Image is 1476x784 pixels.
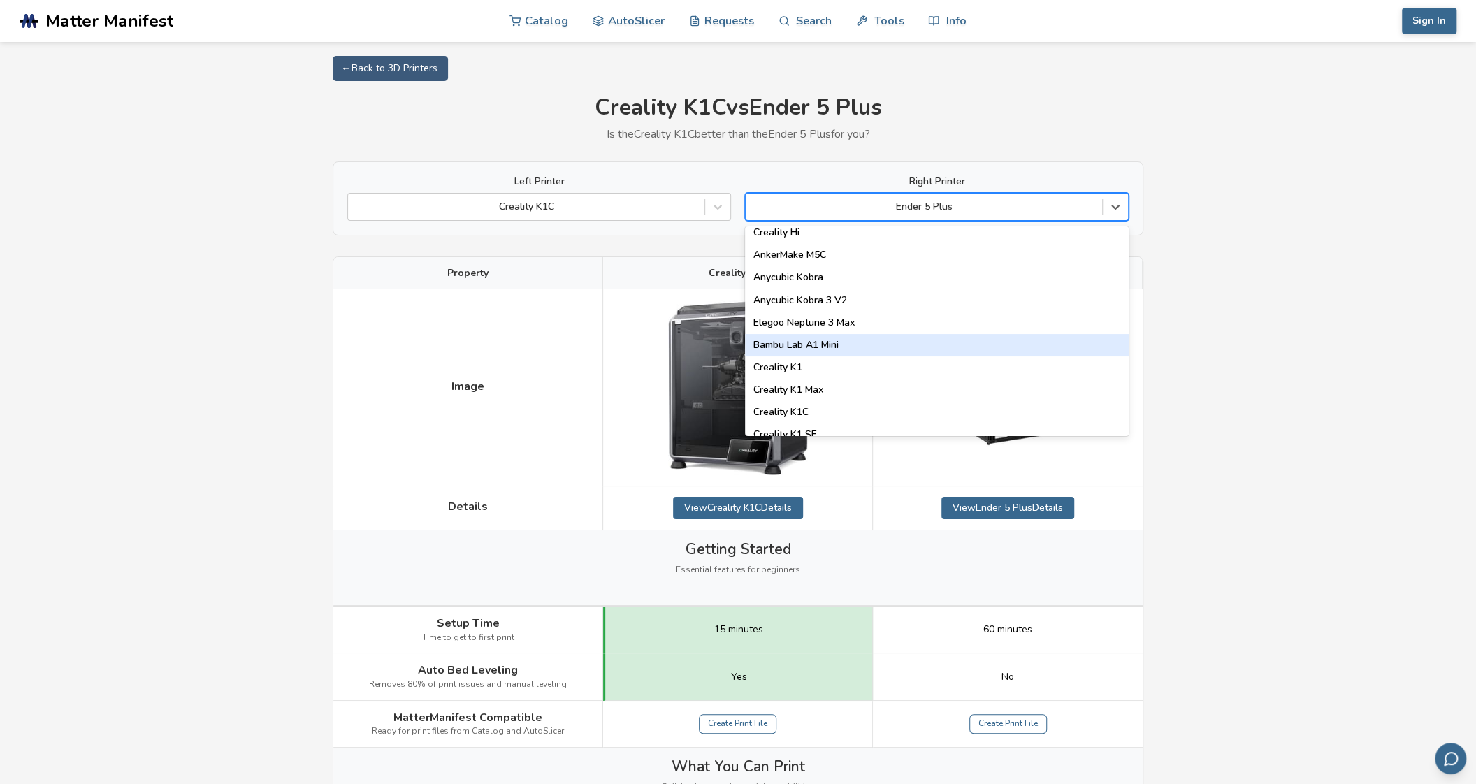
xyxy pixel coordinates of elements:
a: Create Print File [969,714,1047,734]
span: 15 minutes [714,624,763,635]
div: Anycubic Kobra [745,266,1129,289]
label: Left Printer [347,176,731,187]
span: Auto Bed Leveling [418,664,518,676]
span: Property [447,268,489,279]
button: Sign In [1402,8,1456,34]
input: Ender 5 PlusSovol SV07AnkerMake M5Anycubic I3 MegaAnycubic I3 Mega SAnycubic Kobra 2 MaxAnycubic ... [753,201,755,212]
button: Send feedback via email [1435,743,1466,774]
span: Removes 80% of print issues and manual leveling [369,680,567,690]
div: Creality Hi [745,222,1129,244]
a: ViewCreality K1CDetails [673,497,803,519]
span: MatterManifest Compatible [393,711,542,724]
div: Creality K1 Max [745,379,1129,401]
input: Creality K1C [355,201,358,212]
p: Is the Creality K1C better than the Ender 5 Plus for you? [333,128,1143,140]
span: What You Can Print [672,758,805,775]
span: Time to get to first print [422,633,514,643]
div: Creality K1C [745,401,1129,423]
span: Creality K1C [709,268,767,279]
span: Matter Manifest [45,11,173,31]
div: Elegoo Neptune 3 Max [745,312,1129,334]
div: Creality K1 [745,356,1129,379]
a: Create Print File [699,714,776,734]
div: Bambu Lab A1 Mini [745,334,1129,356]
img: Creality K1C [668,300,808,475]
span: Image [451,380,484,393]
h1: Creality K1C vs Ender 5 Plus [333,95,1143,121]
span: Setup Time [437,617,500,630]
div: Creality K1 SE [745,423,1129,446]
span: No [1001,672,1014,683]
a: ← Back to 3D Printers [333,56,448,81]
span: Yes [731,672,747,683]
label: Right Printer [745,176,1129,187]
a: ViewEnder 5 PlusDetails [941,497,1074,519]
div: Anycubic Kobra 3 V2 [745,289,1129,312]
span: Essential features for beginners [676,565,800,575]
span: Ready for print files from Catalog and AutoSlicer [372,727,564,736]
span: 60 minutes [983,624,1032,635]
div: AnkerMake M5C [745,244,1129,266]
span: Getting Started [686,541,791,558]
span: Details [448,500,488,513]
